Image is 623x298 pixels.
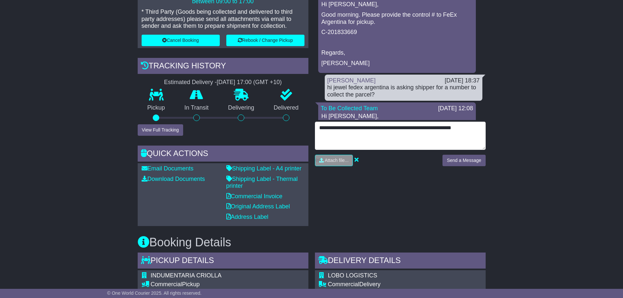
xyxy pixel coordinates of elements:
div: Quick Actions [138,146,308,163]
p: Delivering [218,104,264,112]
span: Commercial [328,281,359,288]
p: C-201833669 [321,29,473,36]
span: INDUMENTARIA CRIOLLA [151,272,222,279]
div: Delivery Details [315,253,486,270]
div: [DATE] 17:00 (GMT +10) [217,79,282,86]
button: View Full Tracking [138,124,183,136]
button: Cancel Booking [142,35,220,46]
a: Download Documents [142,176,205,182]
p: Hi [PERSON_NAME], [321,113,473,120]
p: Pickup [138,104,175,112]
a: Original Address Label [226,203,290,210]
div: Pickup [151,281,277,288]
button: Rebook / Change Pickup [226,35,304,46]
h3: Booking Details [138,236,486,249]
span: © One World Courier 2025. All rights reserved. [107,290,202,296]
a: Email Documents [142,165,194,172]
p: * Third Party (Goods being collected and delivered to third party addresses) please send all atta... [142,9,304,30]
div: Delivery [328,281,457,288]
span: LOBO LOGISTICS [328,272,377,279]
a: Address Label [226,214,268,220]
div: Estimated Delivery - [138,79,308,86]
p: Good morning. Please provide the control # to FeEx Argentina for pickup. [321,11,473,26]
a: Shipping Label - Thermal printer [226,176,298,189]
p: Regards, [321,49,473,57]
a: To Be Collected Team [321,105,378,112]
button: Send a Message [442,155,485,166]
div: Pickup Details [138,253,308,270]
a: Shipping Label - A4 printer [226,165,302,172]
span: Commercial [151,281,182,288]
a: Commercial Invoice [226,193,283,200]
div: [DATE] 12:08 [438,105,473,112]
p: Hi [PERSON_NAME], [321,1,473,8]
div: Tracking history [138,58,308,76]
div: [DATE] 18:37 [445,77,480,84]
p: In Transit [175,104,218,112]
p: [PERSON_NAME] [321,60,473,67]
a: [PERSON_NAME] [327,77,376,84]
div: hi jewel fedex argentina is asking shipper for a number to collect the parcel? [327,84,480,98]
p: Delivered [264,104,308,112]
